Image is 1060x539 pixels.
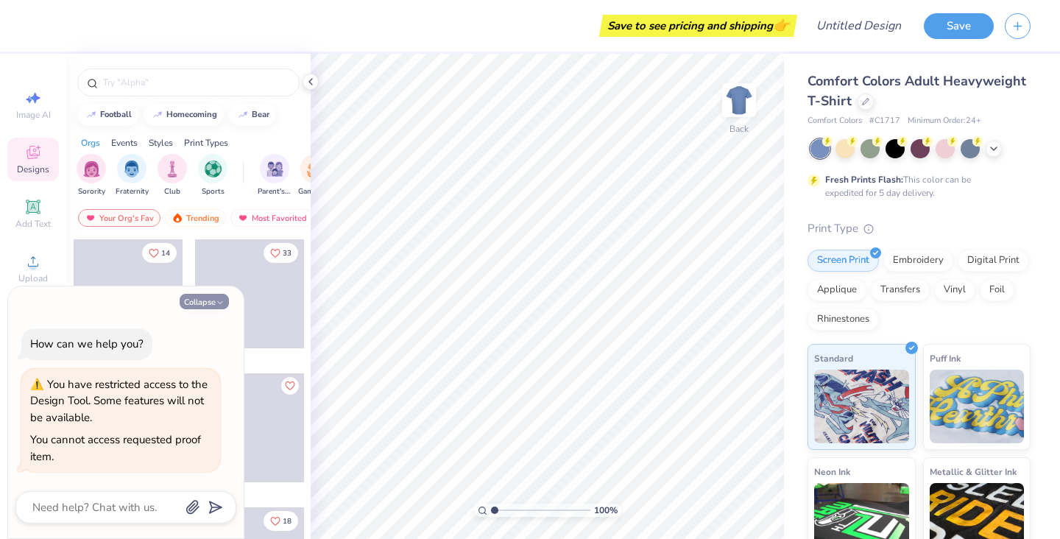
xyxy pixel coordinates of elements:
img: Back [724,85,754,115]
button: Save [924,13,994,39]
div: Screen Print [808,250,879,272]
span: 14 [161,250,170,257]
img: Game Day Image [307,161,324,177]
div: Trending [165,209,226,227]
div: filter for Game Day [298,154,332,197]
button: Like [142,243,177,263]
div: Styles [149,136,173,149]
span: Add Text [15,218,51,230]
div: homecoming [166,110,217,119]
img: Sorority Image [83,161,100,177]
img: trend_line.gif [237,110,249,119]
span: Metallic & Glitter Ink [930,464,1017,479]
div: Rhinestones [808,309,879,331]
img: trend_line.gif [152,110,163,119]
span: Comfort Colors Adult Heavyweight T-Shirt [808,72,1026,110]
div: Transfers [871,279,930,301]
button: filter button [198,154,227,197]
span: Puff Ink [930,350,961,366]
button: Like [264,243,298,263]
img: trend_line.gif [85,110,97,119]
div: Your Org's Fav [78,209,160,227]
strong: Fresh Prints Flash: [825,174,903,186]
img: most_fav.gif [85,213,96,223]
span: Standard [814,350,853,366]
div: Back [729,122,749,135]
button: Collapse [180,294,229,309]
div: filter for Fraternity [116,154,149,197]
img: Standard [814,370,909,443]
span: Club [164,186,180,197]
div: Print Type [808,220,1031,237]
button: Like [281,377,299,395]
span: Designs [17,163,49,175]
button: filter button [77,154,106,197]
span: 33 [283,250,291,257]
span: 👉 [773,16,789,34]
span: Sorority [78,186,105,197]
div: You have restricted access to the Design Tool. Some features will not be available. [30,377,208,425]
div: filter for Sports [198,154,227,197]
input: Try "Alpha" [102,75,290,90]
div: Events [111,136,138,149]
span: Fraternity [116,186,149,197]
button: bear [229,104,276,126]
img: Sports Image [205,161,222,177]
div: Most Favorited [230,209,314,227]
button: filter button [116,154,149,197]
button: filter button [158,154,187,197]
span: Upload [18,272,48,284]
img: Puff Ink [930,370,1025,443]
span: Image AI [16,109,51,121]
div: filter for Parent's Weekend [258,154,291,197]
div: This color can be expedited for 5 day delivery. [825,173,1006,200]
img: most_fav.gif [237,213,249,223]
div: filter for Club [158,154,187,197]
button: homecoming [144,104,224,126]
span: Parent's Weekend [258,186,291,197]
img: Fraternity Image [124,161,140,177]
button: Like [264,511,298,531]
span: Minimum Order: 24 + [908,115,981,127]
span: Sports [202,186,225,197]
input: Untitled Design [805,11,913,40]
img: Club Image [164,161,180,177]
span: 18 [283,518,291,525]
div: Save to see pricing and shipping [603,15,794,37]
button: filter button [258,154,291,197]
div: filter for Sorority [77,154,106,197]
span: Comfort Colors [808,115,862,127]
span: Game Day [298,186,332,197]
img: Parent's Weekend Image [266,161,283,177]
button: filter button [298,154,332,197]
div: football [100,110,132,119]
div: Embroidery [883,250,953,272]
span: # C1717 [869,115,900,127]
div: Applique [808,279,866,301]
div: Foil [980,279,1014,301]
div: Print Types [184,136,228,149]
button: football [77,104,138,126]
div: bear [252,110,269,119]
div: Orgs [81,136,100,149]
span: Neon Ink [814,464,850,479]
img: trending.gif [172,213,183,223]
div: Digital Print [958,250,1029,272]
span: 100 % [594,504,618,517]
div: You cannot access requested proof item. [30,432,201,464]
div: Vinyl [934,279,975,301]
div: How can we help you? [30,337,144,351]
